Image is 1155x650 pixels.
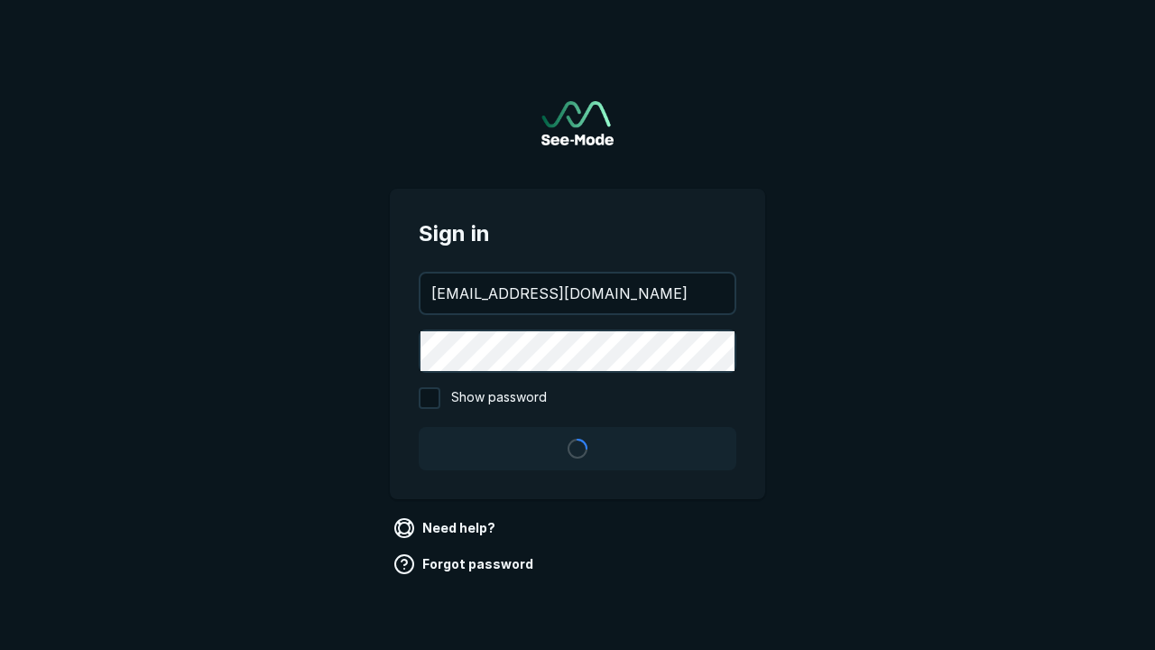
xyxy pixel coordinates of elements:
a: Need help? [390,514,503,543]
input: your@email.com [420,274,735,313]
a: Go to sign in [541,101,614,145]
a: Forgot password [390,550,541,579]
span: Sign in [419,218,736,250]
span: Show password [451,387,547,409]
img: See-Mode Logo [541,101,614,145]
